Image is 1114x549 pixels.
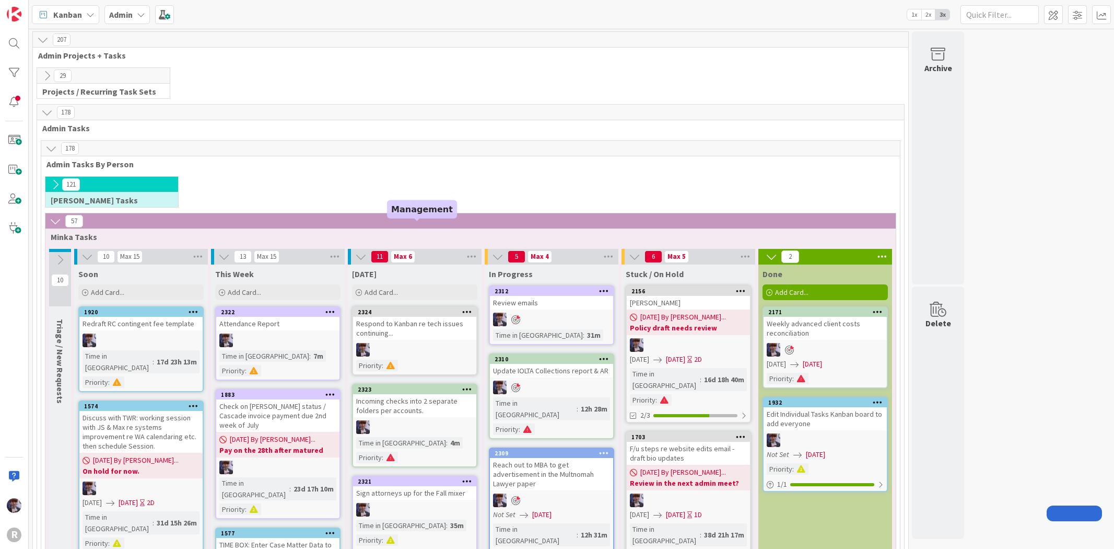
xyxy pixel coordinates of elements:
[764,398,887,430] div: 1932Edit Individual Tasks Kanban board to add everyone
[694,354,702,365] div: 2D
[352,306,477,375] a: 2324Respond to Kanban re tech issues continuing...MLPriority:
[221,308,339,316] div: 2322
[630,323,747,333] b: Policy draft needs review
[701,374,747,385] div: 16d 18h 40m
[93,455,179,466] span: [DATE] By [PERSON_NAME]...
[493,424,519,435] div: Priority
[630,338,643,352] img: ML
[493,397,577,420] div: Time in [GEOGRAPHIC_DATA]
[490,313,613,326] div: ML
[700,374,701,385] span: :
[216,390,339,432] div: 1883Check on [PERSON_NAME] status / Cascade invoice payment due 2nd week of July
[356,420,370,434] img: ML
[391,204,453,214] h5: Management
[630,494,643,507] img: ML
[79,307,203,317] div: 1920
[234,250,252,263] span: 13
[490,449,613,490] div: 2309Reach out to MBA to get advertisement in the Multnomah Lawyer paper
[352,384,477,467] a: 2323Incoming checks into 2 separate folders per accounts.MLTime in [GEOGRAPHIC_DATA]:4mPriority:
[79,402,203,453] div: 1574Discuss with TWR: working session with JS & Max re systems improvement re WA calendaring etc....
[768,399,887,406] div: 1932
[108,376,110,388] span: :
[627,494,750,507] div: ML
[215,389,341,519] a: 1883Check on [PERSON_NAME] status / Cascade invoice payment due 2nd week of July[DATE] By [PERSON...
[55,319,65,404] span: Triage / New Requests
[577,403,578,415] span: :
[221,391,339,398] div: 1883
[767,359,786,370] span: [DATE]
[219,350,309,362] div: Time in [GEOGRAPHIC_DATA]
[245,365,247,376] span: :
[495,288,613,295] div: 2312
[356,343,370,357] img: ML
[79,402,203,411] div: 1574
[631,433,750,441] div: 1703
[666,354,685,365] span: [DATE]
[216,461,339,474] div: ML
[764,307,887,340] div: 2171Weekly advanced client costs reconciliation
[490,287,613,310] div: 2312Review emails
[627,442,750,465] div: F/u steps re website edits email - draft bio updates
[626,269,684,279] span: Stuck / On Hold
[448,520,466,531] div: 35m
[763,397,888,492] a: 1932Edit Individual Tasks Kanban board to add everyoneMLNot Set[DATE]Priority:1/1
[764,433,887,447] div: ML
[489,285,614,345] a: 2312Review emailsMLTime in [GEOGRAPHIC_DATA]:31m
[655,394,657,406] span: :
[83,482,96,495] img: ML
[356,452,382,463] div: Priority
[83,334,96,347] img: ML
[216,399,339,432] div: Check on [PERSON_NAME] status / Cascade invoice payment due 2nd week of July
[764,478,887,491] div: 1/1
[490,494,613,507] div: ML
[245,504,247,515] span: :
[353,385,476,417] div: 2323Incoming checks into 2 separate folders per accounts.
[767,433,780,447] img: ML
[630,368,700,391] div: Time in [GEOGRAPHIC_DATA]
[219,461,233,474] img: ML
[42,86,157,97] span: Projects / Recurring Task Sets
[493,494,507,507] img: ML
[777,479,787,490] span: 1 / 1
[767,373,792,384] div: Priority
[79,411,203,453] div: Discuss with TWR: working session with JS & Max re systems improvement re WA calendaring etc. the...
[577,529,578,541] span: :
[764,343,887,357] div: ML
[154,356,200,368] div: 17d 23h 13m
[78,306,204,392] a: 1920Redraft RC contingent fee templateMLTime in [GEOGRAPHIC_DATA]:17d 23h 13mPriority:
[79,334,203,347] div: ML
[640,467,726,478] span: [DATE] By [PERSON_NAME]...
[257,254,276,259] div: Max 15
[353,477,476,486] div: 2321
[83,466,200,476] b: On hold for now.
[83,350,153,373] div: Time in [GEOGRAPHIC_DATA]
[84,403,203,410] div: 1574
[666,509,685,520] span: [DATE]
[490,449,613,458] div: 2309
[763,269,782,279] span: Done
[781,250,799,263] span: 2
[216,334,339,347] div: ML
[356,360,382,371] div: Priority
[356,437,446,449] div: Time in [GEOGRAPHIC_DATA]
[46,159,887,169] span: Admin Tasks By Person
[358,478,476,485] div: 2321
[493,313,507,326] img: ML
[79,307,203,330] div: 1920Redraft RC contingent fee template
[764,317,887,340] div: Weekly advanced client costs reconciliation
[358,308,476,316] div: 2324
[775,288,808,297] span: Add Card...
[627,287,750,296] div: 2156
[627,338,750,352] div: ML
[382,534,383,546] span: :
[353,420,476,434] div: ML
[91,288,124,297] span: Add Card...
[57,106,75,119] span: 178
[353,307,476,317] div: 2324
[219,445,336,455] b: Pay on the 28th after matured
[353,486,476,500] div: Sign attorneys up for the Fall mixer
[694,509,702,520] div: 1D
[446,437,448,449] span: :
[154,517,200,529] div: 31d 15h 26m
[83,537,108,549] div: Priority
